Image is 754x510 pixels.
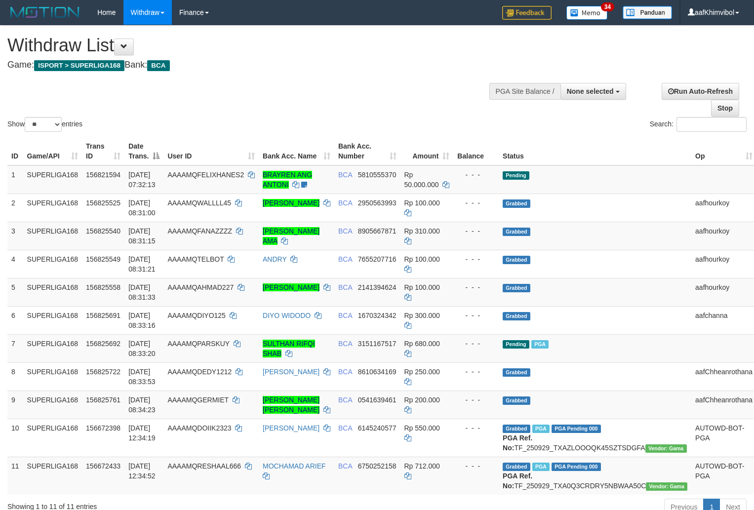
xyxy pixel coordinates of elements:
a: BRAYREN ANG ANTONI [263,171,312,189]
td: SUPERLIGA168 [23,362,82,391]
h4: Game: Bank: [7,60,493,70]
span: Copy 2950563993 to clipboard [358,199,397,207]
span: Rp 310.000 [404,227,440,235]
img: Button%20Memo.svg [566,6,608,20]
span: BCA [338,255,352,263]
span: BCA [338,283,352,291]
div: - - - [457,395,495,405]
span: Rp 250.000 [404,368,440,376]
td: TF_250929_TXAZLOOOQK45SZTSDGFA [499,419,691,457]
span: Copy 6750252158 to clipboard [358,462,397,470]
span: Copy 2141394624 to clipboard [358,283,397,291]
span: Grabbed [503,199,530,208]
div: - - - [457,254,495,264]
span: Rp 200.000 [404,396,440,404]
a: MOCHAMAD ARIEF [263,462,326,470]
span: Rp 712.000 [404,462,440,470]
span: BCA [338,171,352,179]
span: [DATE] 08:31:15 [128,227,156,245]
th: Trans ID: activate to sort column ascending [82,137,124,165]
span: AAAAMQDIYO125 [167,312,226,319]
span: 156825691 [86,312,120,319]
span: 156825722 [86,368,120,376]
span: [DATE] 08:31:33 [128,283,156,301]
span: AAAAMQDEDY1212 [167,368,232,376]
span: 156672433 [86,462,120,470]
div: - - - [457,170,495,180]
select: Showentries [25,117,62,132]
td: SUPERLIGA168 [23,391,82,419]
span: 156825540 [86,227,120,235]
span: [DATE] 08:33:20 [128,340,156,357]
span: None selected [567,87,614,95]
td: SUPERLIGA168 [23,250,82,278]
div: - - - [457,367,495,377]
th: Balance [453,137,499,165]
span: AAAAMQGERMIET [167,396,228,404]
label: Show entries [7,117,82,132]
a: [PERSON_NAME] [263,424,319,432]
span: BCA [338,424,352,432]
span: 156825761 [86,396,120,404]
div: - - - [457,226,495,236]
span: [DATE] 08:31:00 [128,199,156,217]
span: AAAAMQPARSKUY [167,340,230,348]
a: [PERSON_NAME] [263,199,319,207]
span: 34 [601,2,614,11]
span: Grabbed [503,425,530,433]
img: Feedback.jpg [502,6,552,20]
span: AAAAMQRESHAAL666 [167,462,241,470]
span: Vendor URL: https://trx31.1velocity.biz [646,482,687,491]
span: 156825525 [86,199,120,207]
span: ISPORT > SUPERLIGA168 [34,60,124,71]
span: BCA [338,368,352,376]
span: Grabbed [503,256,530,264]
span: Rp 300.000 [404,312,440,319]
td: 7 [7,334,23,362]
td: TF_250929_TXA0Q3CRDRY5NBWAA50C [499,457,691,495]
th: Amount: activate to sort column ascending [400,137,454,165]
span: [DATE] 12:34:19 [128,424,156,442]
a: [PERSON_NAME] [263,283,319,291]
span: [DATE] 08:31:21 [128,255,156,273]
input: Search: [676,117,747,132]
td: 3 [7,222,23,250]
a: [PERSON_NAME] [263,368,319,376]
span: Rp 550.000 [404,424,440,432]
th: Bank Acc. Name: activate to sort column ascending [259,137,334,165]
span: Grabbed [503,396,530,405]
span: AAAAMQAHMAD227 [167,283,234,291]
span: [DATE] 07:32:13 [128,171,156,189]
td: 11 [7,457,23,495]
span: Copy 0541639461 to clipboard [358,396,397,404]
b: PGA Ref. No: [503,434,532,452]
img: MOTION_logo.png [7,5,82,20]
span: 156821594 [86,171,120,179]
span: Grabbed [503,368,530,377]
span: AAAAMQFANAZZZZ [167,227,232,235]
div: PGA Site Balance / [489,83,560,100]
span: Rp 100.000 [404,199,440,207]
span: Marked by aafsoycanthlai [532,425,550,433]
span: Grabbed [503,312,530,320]
span: Grabbed [503,228,530,236]
div: - - - [457,423,495,433]
td: SUPERLIGA168 [23,457,82,495]
td: 9 [7,391,23,419]
span: Rp 100.000 [404,283,440,291]
div: - - - [457,461,495,471]
th: Date Trans.: activate to sort column descending [124,137,163,165]
a: SULTHAN RIFQI SHAB [263,340,315,357]
span: Copy 6145240577 to clipboard [358,424,397,432]
span: Copy 8610634169 to clipboard [358,368,397,376]
div: - - - [457,311,495,320]
span: 156825692 [86,340,120,348]
td: 1 [7,165,23,194]
span: PGA Pending [552,463,601,471]
span: Grabbed [503,284,530,292]
td: SUPERLIGA168 [23,306,82,334]
img: panduan.png [623,6,672,19]
td: 2 [7,194,23,222]
span: AAAAMQTELBOT [167,255,224,263]
label: Search: [650,117,747,132]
